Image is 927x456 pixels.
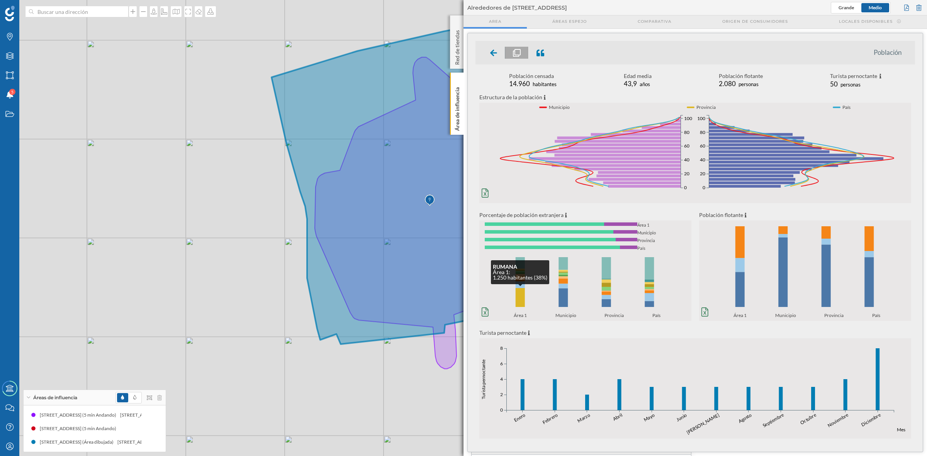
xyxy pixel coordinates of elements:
span: Origen de consumidores [722,19,788,24]
span: personas [739,81,759,87]
text: Diciembre [860,412,881,427]
text: 20 [684,171,689,176]
img: Geoblink Logo [5,6,15,21]
div: [STREET_ADDRESS] (5 min Andando) [119,411,200,419]
text: Marzo [576,412,591,424]
text: 2 [500,392,503,397]
text: 0 [500,407,503,413]
text: Febrero [542,412,559,425]
p: Red de tiendas [453,27,461,65]
div: Turista pernoctante [830,72,881,80]
div: [STREET_ADDRESS] (5 min Andando) [40,425,120,432]
span: Medio [869,5,882,10]
span: años [640,81,650,87]
img: Marker [425,193,435,208]
text: Septiembre [762,412,784,429]
p: Porcentaje de población extranjera [479,211,691,219]
text: Mayo [643,412,655,423]
text: 80 [684,129,689,135]
span: Áreas espejo [552,19,587,24]
div: [STREET_ADDRESS] (5 min Andando) [39,411,119,419]
text: 60 [700,143,705,149]
text: 80 [700,129,705,135]
text: Turista pernoctante [480,359,486,399]
span: Municipio [549,103,570,111]
div: [STREET_ADDRESS] (Área dibujada) [39,438,117,446]
text: Noviembre [827,412,849,428]
text: 4 [500,376,503,382]
span: Áreas de influencia [33,394,77,401]
span: Municipio [775,312,798,321]
span: Área 1 [733,312,749,321]
span: Grande [839,5,854,10]
span: País [872,312,883,321]
span: Provincia [604,312,626,321]
div: Edad media [624,72,652,80]
div: [STREET_ADDRESS] (Área dibujada) [117,438,194,446]
span: Provincia [696,103,716,111]
text: 6 [500,361,503,366]
span: Alrededores de [STREET_ADDRESS] [467,4,567,12]
span: Municipio [555,312,579,321]
p: Turista pernoctante [479,329,911,337]
text: Agosto [737,412,753,424]
span: Área 1 [514,312,529,321]
span: Soporte [15,5,43,12]
text: 100 [697,115,705,121]
div: Población flotante [719,72,763,80]
div: Población censada [509,72,557,80]
text: [PERSON_NAME] [686,412,720,435]
span: 14.960 [509,80,530,88]
text: 0 [684,185,687,190]
text: Junio [675,412,688,422]
text: 100 [684,115,692,121]
span: 50 [830,80,838,88]
span: 2.080 [719,80,736,88]
text: 20 [700,171,705,176]
p: Área de influencia [453,84,461,131]
span: País [652,312,663,321]
p: Población flotante [699,211,911,219]
span: personas [840,81,861,88]
text: Mes [897,427,905,432]
span: Locales disponibles [839,19,893,24]
span: 5 [11,88,14,96]
span: habitantes [533,81,557,87]
p: Área 1: 1.250 habitantes (38%) [493,270,547,280]
span: Area [489,19,501,24]
text: Octubre [799,412,817,425]
text: 40 [700,157,705,163]
text: 8 [500,345,503,351]
text: Abril [612,412,623,422]
span: Comparativa [638,19,671,24]
text: 0 [703,185,705,190]
li: Población [874,49,909,56]
text: 60 [684,143,689,149]
span: 43,9 [624,80,637,88]
span: País [842,103,851,111]
p: Estructura de la población [479,93,911,101]
strong: RUMANA [493,263,517,270]
span: Provincia [824,312,846,321]
text: 40 [684,157,689,163]
text: Enero [513,412,526,423]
